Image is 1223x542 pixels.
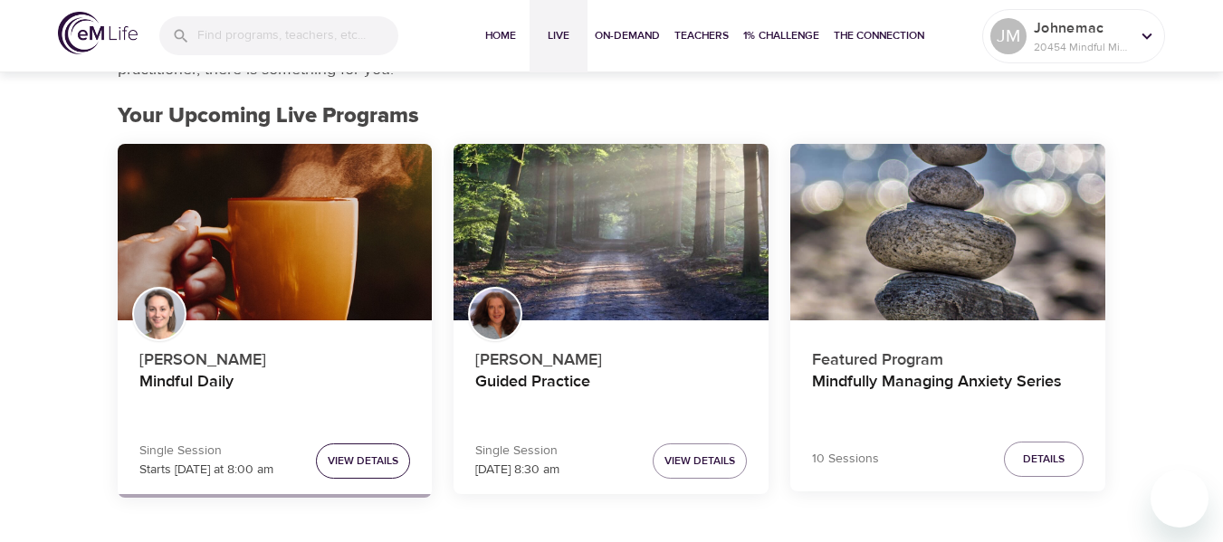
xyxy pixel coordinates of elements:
iframe: Button to launch messaging window [1151,470,1209,528]
span: On-Demand [595,26,660,45]
p: Featured Program [812,340,1084,372]
p: Johnemac [1034,17,1130,39]
input: Find programs, teachers, etc... [197,16,398,55]
h2: Your Upcoming Live Programs [118,103,1106,129]
span: View Details [664,452,735,471]
span: Home [479,26,522,45]
span: Teachers [674,26,729,45]
span: View Details [328,452,398,471]
button: Guided Practice [454,144,769,321]
h4: Guided Practice [475,372,747,415]
span: Details [1023,450,1065,469]
img: logo [58,12,138,54]
p: 20454 Mindful Minutes [1034,39,1130,55]
button: View Details [653,443,747,479]
span: The Connection [834,26,924,45]
p: Single Session [139,442,273,461]
p: [DATE] 8:30 am [475,461,559,480]
button: View Details [316,443,410,479]
button: Details [1004,442,1084,477]
p: 10 Sessions [812,450,879,469]
button: Mindfully Managing Anxiety Series [790,144,1105,321]
h4: Mindful Daily [139,372,411,415]
span: Live [537,26,580,45]
span: 1% Challenge [743,26,819,45]
button: Mindful Daily [118,144,433,321]
h4: Mindfully Managing Anxiety Series [812,372,1084,415]
p: Starts [DATE] at 8:00 am [139,461,273,480]
p: [PERSON_NAME] [475,340,747,372]
p: [PERSON_NAME] [139,340,411,372]
p: Single Session [475,442,559,461]
div: JM [990,18,1027,54]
